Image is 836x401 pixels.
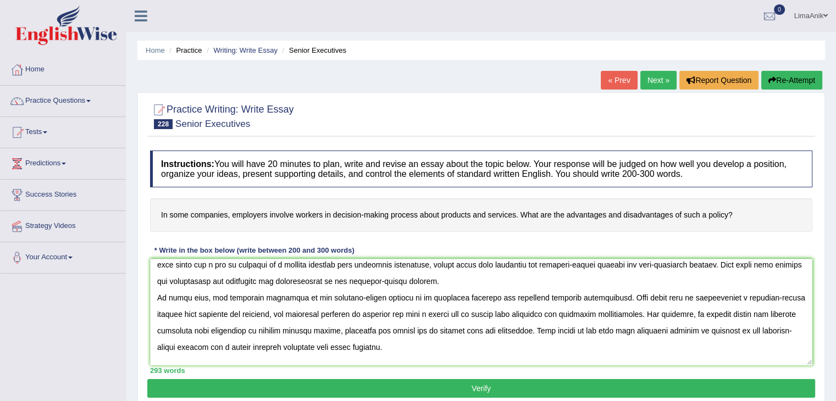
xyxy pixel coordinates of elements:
h4: In some companies, employers involve workers in decision-making process about products and servic... [150,198,812,232]
span: 228 [154,119,173,129]
a: Your Account [1,242,126,270]
a: Predictions [1,148,126,176]
a: Tests [1,117,126,144]
h2: Practice Writing: Write Essay [150,102,294,129]
a: Next » [640,71,677,90]
span: 0 [774,4,785,15]
b: Instructions: [161,159,214,169]
a: Home [146,46,165,54]
a: Writing: Write Essay [213,46,278,54]
a: Home [1,54,126,82]
button: Verify [147,379,815,398]
button: Re-Attempt [761,71,822,90]
li: Senior Executives [280,45,346,55]
a: Success Stories [1,180,126,207]
small: Senior Executives [175,119,250,129]
a: Strategy Videos [1,211,126,238]
li: Practice [167,45,202,55]
div: 293 words [150,365,812,376]
a: Practice Questions [1,86,126,113]
button: Report Question [679,71,759,90]
a: « Prev [601,71,637,90]
h4: You will have 20 minutes to plan, write and revise an essay about the topic below. Your response ... [150,151,812,187]
div: * Write in the box below (write between 200 and 300 words) [150,246,358,256]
